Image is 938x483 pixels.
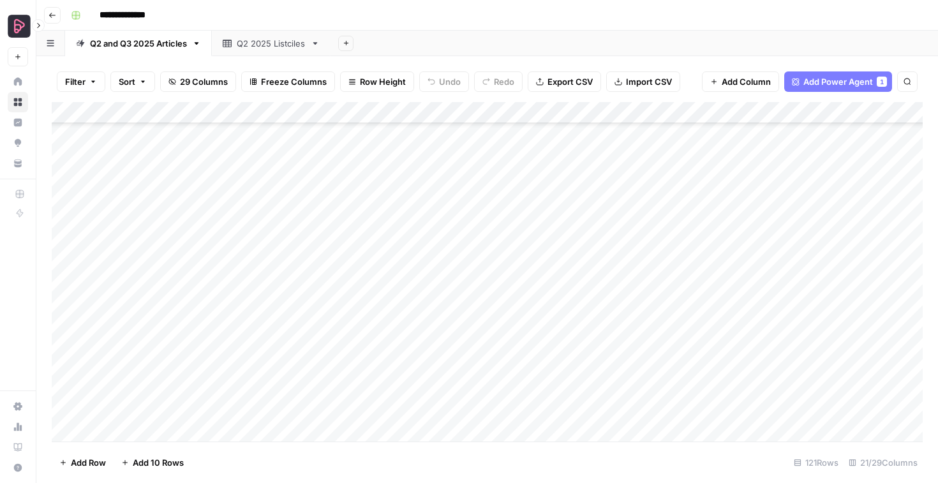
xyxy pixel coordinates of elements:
button: 29 Columns [160,71,236,92]
a: Insights [8,112,28,133]
button: Workspace: Preply Business [8,10,28,42]
span: Import CSV [626,75,672,88]
a: Opportunities [8,133,28,153]
span: Undo [439,75,461,88]
a: Learning Hub [8,437,28,457]
a: Usage [8,417,28,437]
button: Add Power Agent1 [784,71,892,92]
button: Add Column [702,71,779,92]
button: Add 10 Rows [114,452,191,473]
button: Help + Support [8,457,28,478]
div: 21/29 Columns [844,452,923,473]
div: Q2 2025 Listciles [237,37,306,50]
span: 29 Columns [180,75,228,88]
a: Browse [8,92,28,112]
span: Add 10 Rows [133,456,184,469]
button: Redo [474,71,523,92]
button: Export CSV [528,71,601,92]
span: Freeze Columns [261,75,327,88]
span: Add Power Agent [803,75,873,88]
a: Your Data [8,153,28,174]
button: Undo [419,71,469,92]
div: 121 Rows [789,452,844,473]
div: 1 [877,77,887,87]
button: Freeze Columns [241,71,335,92]
button: Add Row [52,452,114,473]
button: Import CSV [606,71,680,92]
span: Filter [65,75,86,88]
span: 1 [880,77,884,87]
button: Filter [57,71,105,92]
div: Q2 and Q3 2025 Articles [90,37,187,50]
span: Add Row [71,456,106,469]
a: Q2 and Q3 2025 Articles [65,31,212,56]
span: Export CSV [547,75,593,88]
a: Q2 2025 Listciles [212,31,331,56]
button: Row Height [340,71,414,92]
span: Sort [119,75,135,88]
span: Add Column [722,75,771,88]
img: Preply Business Logo [8,15,31,38]
a: Home [8,71,28,92]
a: Settings [8,396,28,417]
button: Sort [110,71,155,92]
span: Row Height [360,75,406,88]
span: Redo [494,75,514,88]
